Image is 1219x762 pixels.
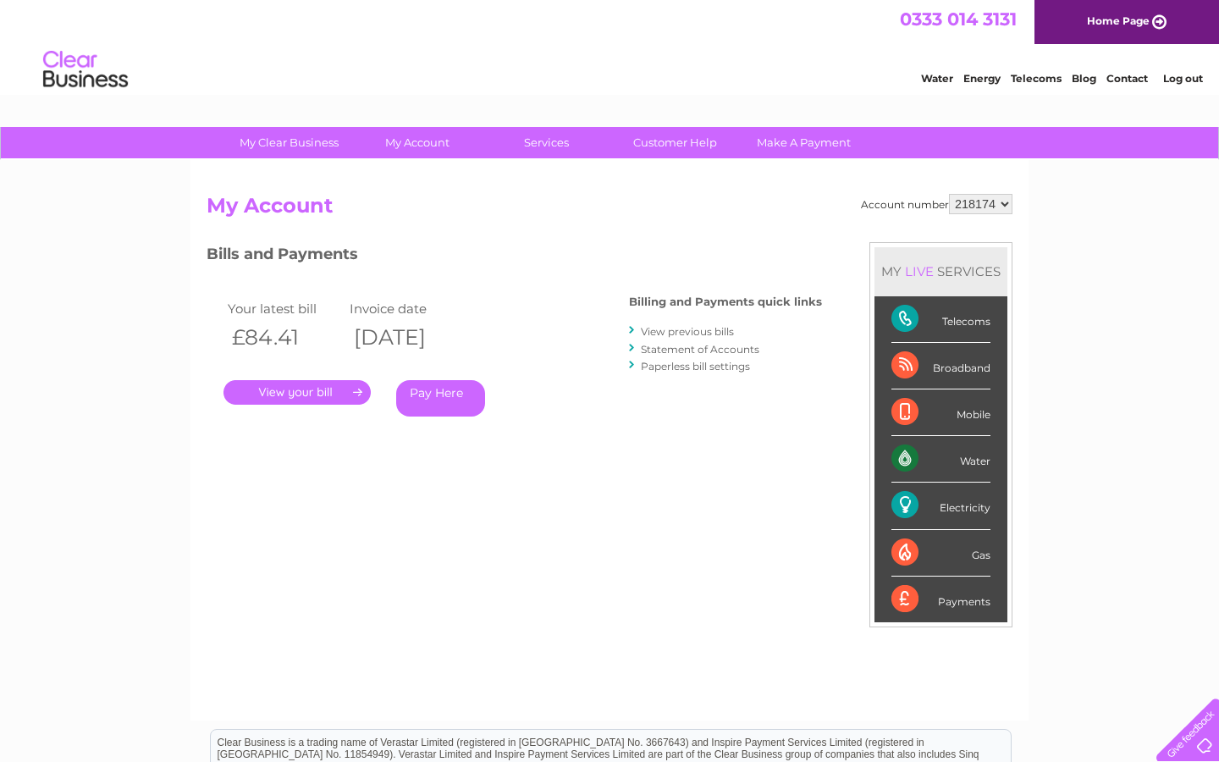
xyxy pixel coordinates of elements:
[900,8,1017,30] a: 0333 014 3131
[1011,72,1062,85] a: Telecoms
[345,320,467,355] th: [DATE]
[1106,72,1148,85] a: Contact
[891,436,990,483] div: Water
[1072,72,1096,85] a: Blog
[641,325,734,338] a: View previous bills
[891,530,990,577] div: Gas
[921,72,953,85] a: Water
[223,320,345,355] th: £84.41
[477,127,616,158] a: Services
[207,194,1012,226] h2: My Account
[219,127,359,158] a: My Clear Business
[874,247,1007,295] div: MY SERVICES
[861,194,1012,214] div: Account number
[629,295,822,308] h4: Billing and Payments quick links
[891,296,990,343] div: Telecoms
[891,483,990,529] div: Electricity
[891,389,990,436] div: Mobile
[734,127,874,158] a: Make A Payment
[641,343,759,356] a: Statement of Accounts
[1163,72,1203,85] a: Log out
[963,72,1001,85] a: Energy
[902,263,937,279] div: LIVE
[207,242,822,272] h3: Bills and Payments
[641,360,750,373] a: Paperless bill settings
[223,380,371,405] a: .
[891,577,990,622] div: Payments
[348,127,488,158] a: My Account
[223,297,345,320] td: Your latest bill
[211,9,1011,82] div: Clear Business is a trading name of Verastar Limited (registered in [GEOGRAPHIC_DATA] No. 3667643...
[345,297,467,320] td: Invoice date
[42,44,129,96] img: logo.png
[396,380,485,417] a: Pay Here
[605,127,745,158] a: Customer Help
[891,343,990,389] div: Broadband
